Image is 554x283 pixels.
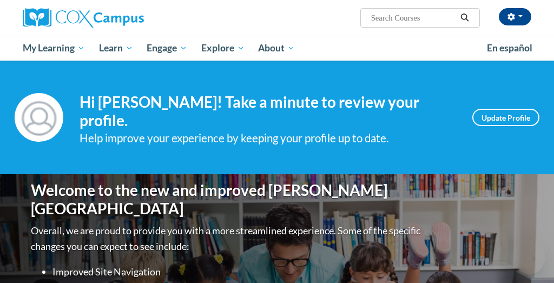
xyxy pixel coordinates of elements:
[480,37,539,60] a: En español
[15,36,539,61] div: Main menu
[140,36,194,61] a: Engage
[252,36,302,61] a: About
[511,240,545,274] iframe: Button to launch messaging window
[15,93,63,142] img: Profile Image
[194,36,252,61] a: Explore
[16,36,92,61] a: My Learning
[487,42,532,54] span: En español
[499,8,531,25] button: Account Settings
[472,109,539,126] a: Update Profile
[147,42,187,55] span: Engage
[92,36,140,61] a: Learn
[457,11,473,24] button: Search
[52,264,423,280] li: Improved Site Navigation
[258,42,295,55] span: About
[201,42,245,55] span: Explore
[370,11,457,24] input: Search Courses
[80,129,456,147] div: Help improve your experience by keeping your profile up to date.
[99,42,133,55] span: Learn
[31,181,423,218] h1: Welcome to the new and improved [PERSON_NAME][GEOGRAPHIC_DATA]
[23,8,144,28] img: Cox Campus
[31,223,423,254] p: Overall, we are proud to provide you with a more streamlined experience. Some of the specific cha...
[23,8,181,28] a: Cox Campus
[23,42,85,55] span: My Learning
[80,93,456,129] h4: Hi [PERSON_NAME]! Take a minute to review your profile.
